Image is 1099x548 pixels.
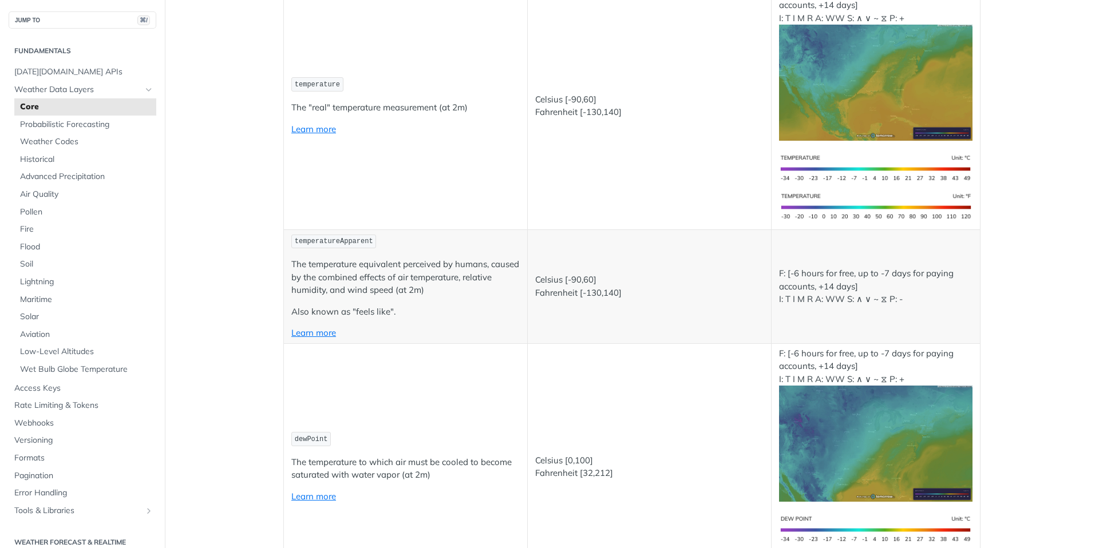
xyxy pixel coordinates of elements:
h2: Weather Forecast & realtime [9,537,156,547]
a: Learn more [291,124,336,134]
p: F: [-6 hours for free, up to -7 days for paying accounts, +14 days] I: T I M R A: WW S: ∧ ∨ ~ ⧖ P: - [779,267,973,306]
p: F: [-6 hours for free, up to -7 days for paying accounts, +14 days] I: T I M R A: WW S: ∧ ∨ ~ ⧖ P: + [779,347,973,502]
span: temperatureApparent [295,237,373,245]
a: Flood [14,239,156,256]
span: Maritime [20,294,153,305]
p: The temperature equivalent perceived by humans, caused by the combined effects of air temperature... [291,258,520,297]
h2: Fundamentals [9,46,156,56]
a: Access Keys [9,380,156,397]
a: Learn more [291,327,336,338]
span: Core [20,101,153,113]
span: Pollen [20,207,153,218]
span: Versioning [14,435,153,446]
a: Core [14,98,156,116]
a: Lightning [14,273,156,291]
a: Formats [9,450,156,467]
span: Aviation [20,329,153,340]
a: Webhooks [9,415,156,432]
a: Advanced Precipitation [14,168,156,185]
span: Rate Limiting & Tokens [14,400,153,411]
a: Versioning [9,432,156,449]
a: Historical [14,151,156,168]
img: dewpoint [779,386,973,502]
span: dewPoint [295,435,328,443]
a: Aviation [14,326,156,343]
a: Soil [14,256,156,273]
a: [DATE][DOMAIN_NAME] APIs [9,63,156,81]
button: JUMP TO⌘/ [9,11,156,29]
a: Wet Bulb Globe Temperature [14,361,156,378]
span: Solar [20,311,153,323]
span: Probabilistic Forecasting [20,119,153,130]
a: Error Handling [9,485,156,502]
a: Pagination [9,467,156,485]
span: Advanced Precipitation [20,171,153,182]
p: Also known as "feels like". [291,305,520,319]
span: Expand image [779,162,973,173]
a: Fire [14,221,156,238]
button: Hide subpages for Weather Data Layers [144,85,153,94]
a: Pollen [14,204,156,221]
a: Solar [14,308,156,325]
a: Low-Level Altitudes [14,343,156,360]
span: Fire [20,224,153,235]
span: Expand image [779,523,973,534]
span: Lightning [20,276,153,288]
span: Wet Bulb Globe Temperature [20,364,153,375]
a: Probabilistic Forecasting [14,116,156,133]
a: Air Quality [14,186,156,203]
span: Expand image [779,200,973,211]
span: Flood [20,241,153,253]
img: temperature-us [779,188,973,226]
img: temperature-si [779,149,973,188]
span: Historical [20,154,153,165]
span: Pagination [14,470,153,482]
span: Air Quality [20,189,153,200]
p: The temperature to which air must be cooled to become saturated with water vapor (at 2m) [291,456,520,482]
span: Expand image [779,77,973,88]
span: [DATE][DOMAIN_NAME] APIs [14,66,153,78]
a: Weather Data LayersHide subpages for Weather Data Layers [9,81,156,98]
span: Expand image [779,438,973,448]
a: Rate Limiting & Tokens [9,397,156,414]
p: The "real" temperature measurement (at 2m) [291,101,520,114]
span: Soil [20,259,153,270]
a: Tools & LibrariesShow subpages for Tools & Libraries [9,502,156,519]
a: Learn more [291,491,336,502]
span: temperature [295,81,340,89]
span: Webhooks [14,418,153,429]
span: Weather Data Layers [14,84,141,96]
a: Weather Codes [14,133,156,150]
span: Low-Level Altitudes [20,346,153,358]
p: Celsius [-90,60] Fahrenheit [-130,140] [535,273,764,299]
p: Celsius [-90,60] Fahrenheit [-130,140] [535,93,764,119]
button: Show subpages for Tools & Libraries [144,506,153,515]
p: Celsius [0,100] Fahrenheit [32,212] [535,454,764,480]
span: Weather Codes [20,136,153,148]
span: Error Handling [14,487,153,499]
a: Maritime [14,291,156,308]
span: Tools & Libraries [14,505,141,517]
span: Access Keys [14,383,153,394]
span: Formats [14,452,153,464]
span: ⌘/ [137,15,150,25]
img: temperature [779,25,973,141]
